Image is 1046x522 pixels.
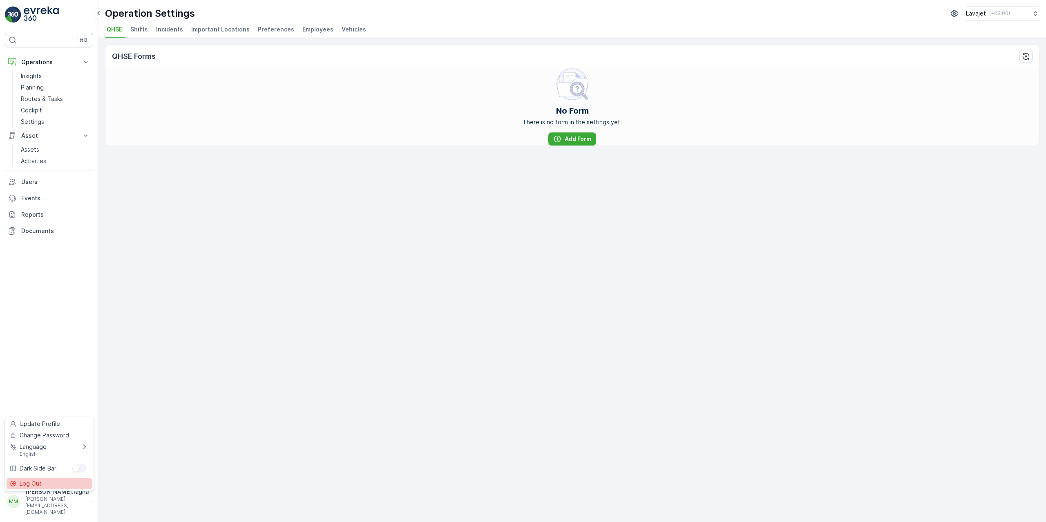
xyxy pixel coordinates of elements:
img: logo_light-DOdMpM7g.png [24,7,59,23]
span: Important Locations [191,25,250,34]
p: ( +03:00 ) [989,10,1010,17]
p: Routes & Tasks [21,95,63,103]
p: Documents [21,227,90,235]
p: Operations [21,58,77,66]
span: Update Profile [20,420,60,428]
span: Language [20,443,47,451]
p: Lavajet [966,9,986,18]
button: Lavajet(+03:00) [966,7,1039,20]
p: Activities [21,157,46,165]
span: Shifts [130,25,148,34]
p: Planning [21,83,44,92]
button: MM[PERSON_NAME].lagha[PERSON_NAME][EMAIL_ADDRESS][DOMAIN_NAME] [5,488,93,515]
p: [PERSON_NAME].lagha [25,488,89,496]
button: Add Form [548,132,596,146]
button: Asset [5,128,93,144]
p: Operation Settings [105,7,195,20]
a: Documents [5,223,93,239]
a: Reports [5,206,93,223]
span: QHSE [107,25,122,34]
p: QHSE Forms [112,51,156,62]
span: Dark Side Bar [20,464,56,473]
a: Settings [18,116,93,128]
a: Activities [18,155,93,167]
div: MM [7,495,20,508]
p: Settings [21,118,44,126]
p: Add Form [565,135,591,143]
p: ⌘B [79,37,87,43]
p: Assets [21,146,39,154]
p: Users [21,178,90,186]
a: Insights [18,70,93,82]
ul: Menu [5,417,94,491]
img: logo [5,7,21,23]
span: English [20,451,47,457]
span: Incidents [156,25,183,34]
p: Reports [21,211,90,219]
p: There is no form in the settings yet. [523,118,622,126]
h2: No Form [556,105,589,117]
a: Events [5,190,93,206]
span: Employees [302,25,333,34]
img: svg%3e [556,68,589,101]
p: [PERSON_NAME][EMAIL_ADDRESS][DOMAIN_NAME] [25,496,89,515]
p: Cockpit [21,106,42,114]
a: Planning [18,82,93,93]
a: Routes & Tasks [18,93,93,105]
p: Insights [21,72,42,80]
p: Asset [21,132,77,140]
button: Operations [5,54,93,70]
span: Log Out [20,479,42,488]
p: Events [21,194,90,202]
span: Change Password [20,431,69,439]
a: Cockpit [18,105,93,116]
a: Users [5,174,93,190]
span: Preferences [258,25,294,34]
a: Assets [18,144,93,155]
span: Vehicles [342,25,366,34]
